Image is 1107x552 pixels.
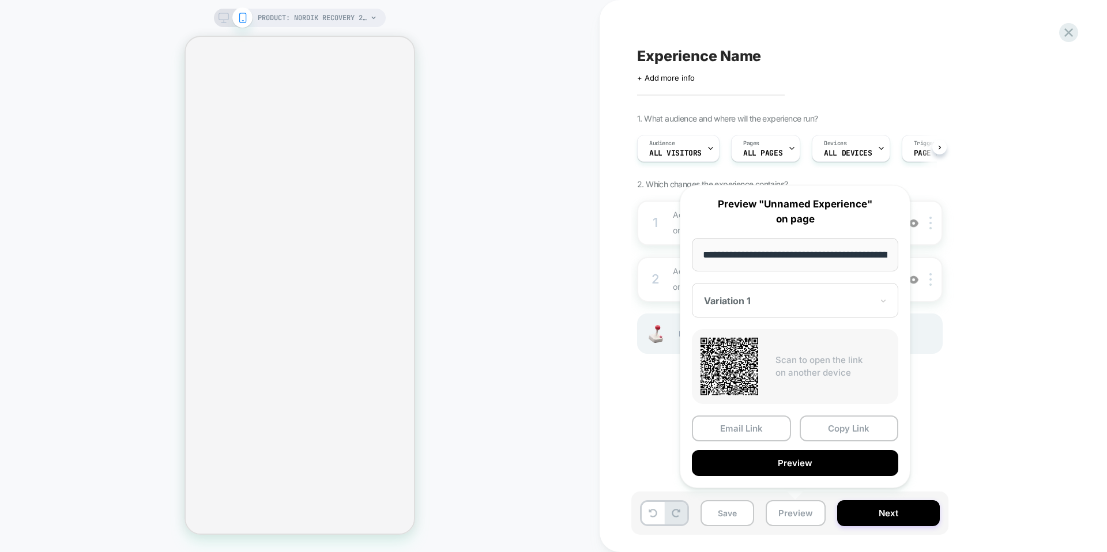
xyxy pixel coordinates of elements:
[743,149,782,157] span: ALL PAGES
[766,500,826,526] button: Preview
[929,217,932,229] img: close
[637,179,788,189] span: 2. Which changes the experience contains?
[775,354,890,380] p: Scan to open the link on another device
[649,149,702,157] span: All Visitors
[258,9,367,27] span: PRODUCT: Nordik Recovery 2-Person Infrared Sauna [full spectrum]
[929,273,932,286] img: close
[914,149,953,157] span: Page Load
[637,47,761,65] span: Experience Name
[837,500,940,526] button: Next
[824,149,872,157] span: ALL DEVICES
[650,211,661,235] div: 1
[650,268,661,291] div: 2
[692,450,898,476] button: Preview
[692,197,898,226] p: Preview "Unnamed Experience" on page
[701,500,754,526] button: Save
[649,139,675,148] span: Audience
[637,114,818,123] span: 1. What audience and where will the experience run?
[692,415,791,441] button: Email Link
[637,73,695,82] span: + Add more info
[644,325,667,343] img: Joystick
[824,139,846,148] span: Devices
[800,415,899,441] button: Copy Link
[914,139,936,148] span: Trigger
[743,139,759,148] span: Pages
